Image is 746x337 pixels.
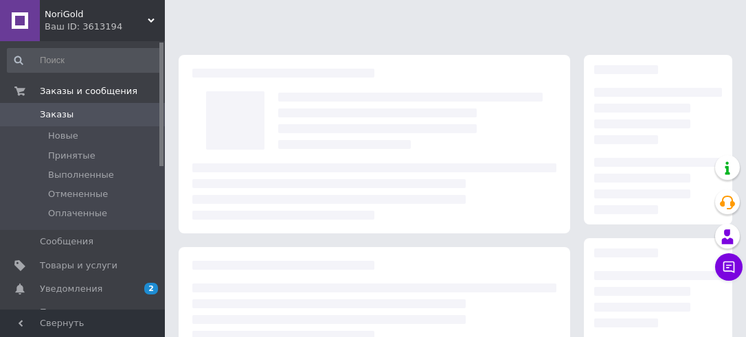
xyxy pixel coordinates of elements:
[48,207,107,220] span: Оплаченные
[40,108,74,121] span: Заказы
[40,259,117,272] span: Товары и услуги
[48,169,114,181] span: Выполненные
[48,150,95,162] span: Принятые
[40,306,127,331] span: Показатели работы компании
[144,283,158,294] span: 2
[715,253,743,281] button: Чат с покупателем
[48,130,78,142] span: Новые
[40,235,93,248] span: Сообщения
[40,283,102,295] span: Уведомления
[45,21,165,33] div: Ваш ID: 3613194
[40,85,137,97] span: Заказы и сообщения
[7,48,162,73] input: Поиск
[48,188,108,200] span: Отмененные
[45,8,148,21] span: NoriGold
